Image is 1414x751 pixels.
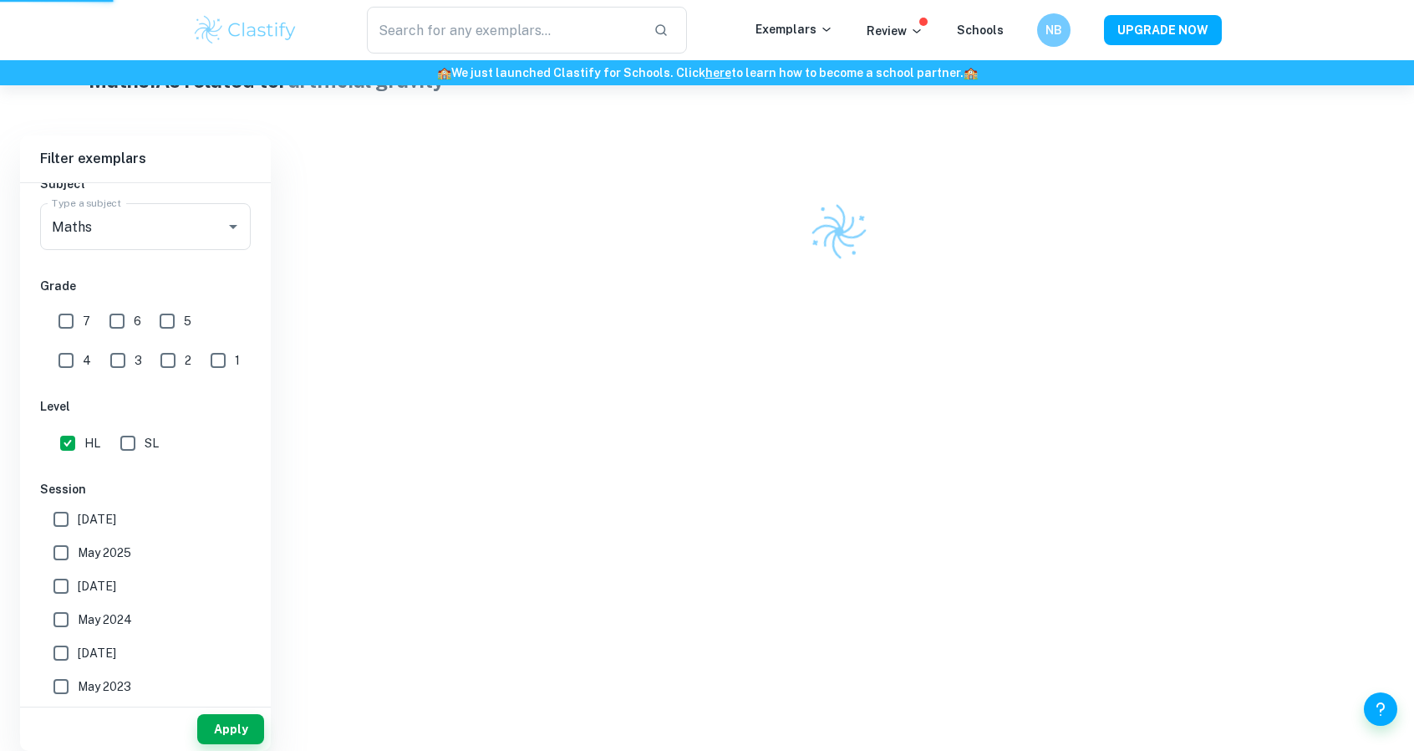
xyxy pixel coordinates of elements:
span: May 2024 [78,611,132,629]
span: 3 [135,351,142,370]
button: NB [1037,13,1071,47]
p: Exemplars [755,20,833,38]
h6: Subject [40,175,251,193]
span: [DATE] [78,644,116,662]
span: May 2025 [78,544,131,562]
span: 4 [83,351,91,370]
button: Open [221,215,245,238]
span: 7 [83,312,90,330]
img: Clastify logo [192,13,298,47]
span: HL [84,434,100,452]
h6: Filter exemplars [20,135,271,182]
span: 🏫 [437,66,451,79]
span: [DATE] [78,577,116,595]
button: Help and Feedback [1364,692,1397,726]
a: Schools [957,23,1004,37]
h6: Level [40,397,251,416]
span: 🏫 [964,66,978,79]
a: here [705,66,731,79]
input: Search for any exemplars... [367,7,640,54]
button: Apply [197,714,264,744]
span: May 2023 [78,677,131,696]
span: 1 [235,351,240,370]
h6: Session [40,480,251,498]
label: Type a subject [52,196,121,210]
span: [DATE] [78,510,116,529]
span: 2 [185,351,191,370]
h6: NB [1045,21,1064,39]
img: Clastify logo [804,197,874,267]
button: UPGRADE NOW [1104,15,1222,45]
h6: We just launched Clastify for Schools. Click to learn how to become a school partner. [3,64,1411,82]
h6: Grade [40,277,251,295]
span: 6 [134,312,141,330]
span: 5 [184,312,191,330]
p: Review [867,22,923,40]
span: SL [145,434,159,452]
